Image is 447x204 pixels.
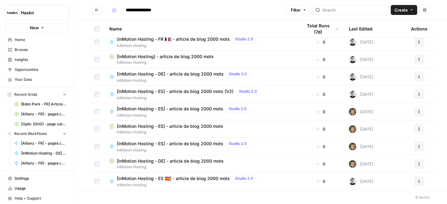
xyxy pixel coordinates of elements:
a: [InMotion Hosting - ES 🇪🇸] - article de blog 2000 motsStudio 2.0InMotion Hosting [109,175,292,188]
img: 5iwot33yo0fowbxplqtedoh7j1jy [349,73,356,81]
span: InMotion Hosting [117,78,252,83]
span: [InMotion Hosting - ES] - article de blog 2000 mots (V2) [117,88,234,95]
span: Browse [15,47,66,53]
span: [InMotion Hosting] - article de blog 2000 mots [117,53,214,60]
div: [DATE] [349,38,373,46]
button: Create [391,5,417,15]
span: [Optic 2000] - page catégorie + article de blog [21,121,66,127]
span: Insights [15,57,66,63]
a: [Allianz - FR] - pages conseil + FAQ [11,109,69,119]
span: Your Data [15,77,66,82]
a: [Optic 2000] - page catégorie + article de blog [11,119,69,129]
span: Settings [15,176,66,181]
span: Studio 2.0 [239,89,257,94]
div: 9 Items [415,194,430,200]
a: [InMotion Hosting - ES] - article de blog 2000 mots (V2)Studio 2.0InMotion Hosting [109,88,292,101]
a: [Allianz - FR] - pages conseil habitation 🏠 + FAQ [11,158,69,168]
a: Home [5,35,69,45]
div: [DATE] [349,160,373,168]
span: [InMotion Hosting - ES] - article de blog 2000 mots [117,123,223,129]
span: New [30,25,39,31]
div: [DATE] [349,143,373,150]
div: [DATE] [349,108,373,115]
div: 0 [302,109,339,115]
div: Last Edited [349,20,372,37]
a: [Allianz - FR] - pages conseil retraite 👵🏻 + FAQ [11,138,69,148]
span: [Eden Park - FR] Article de blog - 1000 mots [21,101,66,107]
span: InMotion Hosting [109,164,292,170]
input: Search [322,7,385,13]
div: 0 [302,74,339,80]
span: [Allianz - FR] - pages conseil retraite 👵🏻 + FAQ [21,141,66,146]
span: [InMotion Hosting - DE] - article de blog 2000 mots [117,158,224,164]
div: 0 [302,143,339,150]
img: 5iwot33yo0fowbxplqtedoh7j1jy [349,38,356,46]
span: InMotion Hosting [109,60,292,65]
span: InMotion Hosting [117,147,252,153]
span: Studio 2.0 [235,36,253,42]
div: 0 [302,91,339,97]
div: Total Runs (7d) [302,20,339,37]
div: 0 [302,126,339,132]
div: [DATE] [349,56,373,63]
a: Insights [5,55,69,65]
div: 0 [302,178,339,184]
button: Filter [287,5,310,15]
span: Studio 2.0 [229,71,247,77]
div: 0 [302,56,339,63]
span: Create [395,7,408,13]
a: [InMotion Hosting - ES] - article de blog 2000 motsStudio 2.0InMotion Hosting [109,105,292,118]
a: [InMotion Hosting - DE] - article de blog 2000 motsStudio 2.0InMotion Hosting [109,70,292,83]
button: Workspace: Haskn [5,5,69,21]
button: Help + Support [5,193,69,203]
img: ziyu4k121h9vid6fczkx3ylgkuqx [349,108,356,115]
div: [DATE] [349,178,373,185]
span: [InMotion Hosting - ES] - article de blog 2000 mots [117,106,223,112]
img: ziyu4k121h9vid6fczkx3ylgkuqx [349,160,356,168]
button: Recent Grids [5,90,69,99]
button: Go back [92,5,102,15]
span: Haskn [21,10,58,16]
img: 5iwot33yo0fowbxplqtedoh7j1jy [349,90,356,98]
span: InMotion Hosting [117,43,258,49]
span: [Allianz - FR] - pages conseil habitation 🏠 + FAQ [21,160,66,166]
a: [InMotion Hosting - FR 🇫🇷] - article de blog 2000 motsStudio 2.0InMotion Hosting [109,35,292,49]
span: [InMotion Hosting - ES] - article de blog 2000 mots [117,141,223,147]
button: Recent Workflows [5,129,69,138]
span: [InMotion Hosting - FR 🇫🇷] - article de blog 2000 mots [117,36,230,42]
a: [InMotion Hosting - DE] - article de blog 2000 mots [11,148,69,158]
div: 0 [302,39,339,45]
span: [InMotion Hosting - ES 🇪🇸] - article de blog 2000 mots [117,175,230,182]
span: [InMotion Hosting - DE] - article de blog 2000 mots [117,71,224,77]
div: [DATE] [349,90,373,98]
span: Studio 2.0 [229,106,247,112]
a: Settings [5,174,69,183]
a: Usage [5,183,69,193]
img: ziyu4k121h9vid6fczkx3ylgkuqx [349,143,356,150]
a: Opportunities [5,65,69,75]
span: Filter [291,7,301,13]
span: Recent Grids [14,92,37,97]
span: InMotion Hosting [117,182,258,188]
span: Usage [15,186,66,191]
a: [InMotion Hosting] - article de blog 2000 motsInMotion Hosting [109,53,292,65]
span: [InMotion Hosting - DE] - article de blog 2000 mots [21,151,66,156]
a: [InMotion Hosting - DE] - article de blog 2000 motsInMotion Hosting [109,158,292,170]
button: New [5,23,69,32]
a: [InMotion Hosting - ES] - article de blog 2000 motsStudio 2.0InMotion Hosting [109,140,292,153]
img: 5iwot33yo0fowbxplqtedoh7j1jy [349,56,356,63]
img: ziyu4k121h9vid6fczkx3ylgkuqx [349,125,356,133]
a: [Eden Park - FR] Article de blog - 1000 mots [11,99,69,109]
img: 5iwot33yo0fowbxplqtedoh7j1jy [349,178,356,185]
div: Name [109,20,292,37]
span: Studio 2.0 [235,176,253,181]
span: InMotion Hosting [117,113,252,118]
span: Studio 2.0 [229,141,247,146]
span: Recent Workflows [14,131,47,137]
span: Help + Support [15,196,66,201]
span: [Allianz - FR] - pages conseil + FAQ [21,111,66,117]
div: Actions [411,20,427,37]
img: Haskn Logo [7,7,18,18]
div: [DATE] [349,125,373,133]
a: Browse [5,45,69,55]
